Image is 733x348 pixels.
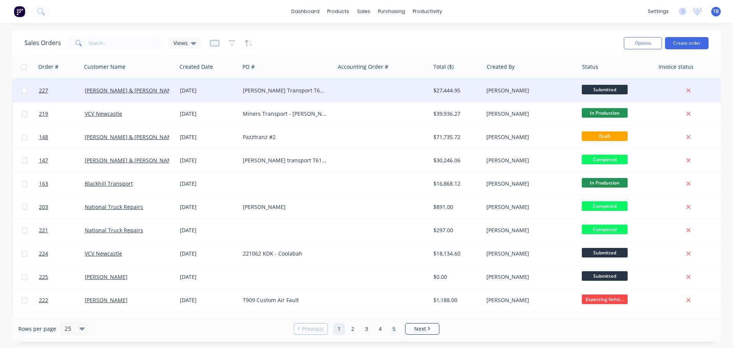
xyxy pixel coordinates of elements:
[39,250,48,257] span: 224
[582,63,598,71] div: Status
[39,289,85,312] a: 222
[582,155,628,164] span: Completed
[433,250,478,257] div: $18,134.60
[85,296,128,304] a: [PERSON_NAME]
[302,325,324,333] span: Previous
[39,102,85,125] a: 219
[180,203,237,211] div: [DATE]
[243,110,328,118] div: Miners Transport - [PERSON_NAME] 815922
[39,172,85,195] a: 163
[85,180,133,187] a: Blackhill Transport
[433,133,478,141] div: $71,735.72
[294,325,328,333] a: Previous page
[173,39,188,47] span: Views
[39,296,48,304] span: 222
[179,63,213,71] div: Created Date
[405,325,439,333] a: Next page
[291,323,442,335] ul: Pagination
[85,110,122,117] a: VCV Newcastle
[644,6,673,17] div: settings
[180,227,237,234] div: [DATE]
[39,312,85,335] a: 81
[39,219,85,242] a: 221
[414,325,426,333] span: Next
[39,79,85,102] a: 227
[713,8,719,15] span: TB
[85,203,143,210] a: National Truck Repairs
[486,87,571,94] div: [PERSON_NAME]
[39,227,48,234] span: 221
[433,110,478,118] div: $39,936.27
[486,273,571,281] div: [PERSON_NAME]
[180,110,237,118] div: [DATE]
[39,110,48,118] span: 219
[180,157,237,164] div: [DATE]
[486,203,571,211] div: [PERSON_NAME]
[433,227,478,234] div: $297.00
[433,63,454,71] div: Total ($)
[486,250,571,257] div: [PERSON_NAME]
[582,178,628,188] span: In Production
[180,250,237,257] div: [DATE]
[39,203,48,211] span: 203
[180,180,237,188] div: [DATE]
[582,131,628,141] span: Draft
[85,157,205,164] a: [PERSON_NAME] & [PERSON_NAME] Newcastle
[85,273,128,280] a: [PERSON_NAME]
[14,6,25,17] img: Factory
[665,37,709,49] button: Create order
[242,63,255,71] div: PO #
[243,133,328,141] div: Pazztranz #2
[323,6,353,17] div: products
[582,295,628,304] span: Expecting Vehic...
[39,133,48,141] span: 148
[243,250,328,257] div: 221062 KDK - Coolabah
[433,180,478,188] div: $16,868.12
[85,133,205,141] a: [PERSON_NAME] & [PERSON_NAME] Newcastle
[486,110,571,118] div: [PERSON_NAME]
[84,63,126,71] div: Customer Name
[582,85,628,94] span: Submitted
[361,323,372,335] a: Page 3
[486,157,571,164] div: [PERSON_NAME]
[353,6,374,17] div: sales
[347,323,358,335] a: Page 2
[388,323,400,335] a: Page 5
[582,201,628,211] span: Completed
[659,63,694,71] div: Invoice status
[486,296,571,304] div: [PERSON_NAME]
[375,323,386,335] a: Page 4
[85,250,122,257] a: VCV Newcastle
[582,225,628,234] span: Completed
[243,157,328,164] div: [PERSON_NAME] transport T610 493236
[39,87,48,94] span: 227
[39,196,85,219] a: 203
[333,323,345,335] a: Page 1 is your current page
[486,227,571,234] div: [PERSON_NAME]
[409,6,446,17] div: productivity
[487,63,515,71] div: Created By
[180,273,237,281] div: [DATE]
[433,296,478,304] div: $1,188.00
[39,126,85,149] a: 148
[39,242,85,265] a: 224
[433,87,478,94] div: $27,444.95
[39,273,48,281] span: 225
[39,265,85,288] a: 225
[338,63,388,71] div: Accounting Order #
[180,296,237,304] div: [DATE]
[18,325,56,333] span: Rows per page
[433,157,478,164] div: $30,246.06
[433,273,478,281] div: $0.00
[39,180,48,188] span: 163
[582,108,628,118] span: In Production
[39,149,85,172] a: 147
[374,6,409,17] div: purchasing
[433,203,478,211] div: $891.00
[486,180,571,188] div: [PERSON_NAME]
[180,87,237,94] div: [DATE]
[624,37,662,49] button: Options
[243,87,328,94] div: [PERSON_NAME] Transport T610SAR Chassis - 492792
[582,248,628,257] span: Submitted
[486,133,571,141] div: [PERSON_NAME]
